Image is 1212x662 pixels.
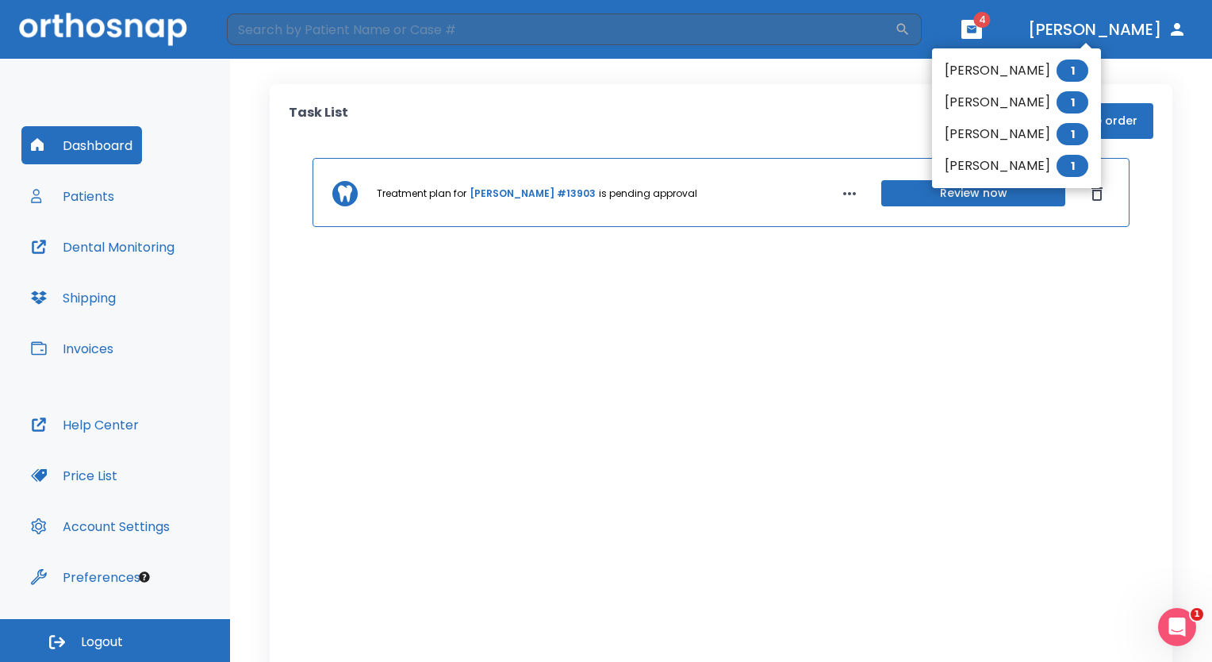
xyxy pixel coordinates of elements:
[932,87,1101,118] li: [PERSON_NAME]
[1057,155,1088,177] span: 1
[932,118,1101,150] li: [PERSON_NAME]
[1057,91,1088,114] span: 1
[932,150,1101,182] li: [PERSON_NAME]
[932,55,1101,87] li: [PERSON_NAME]
[1057,123,1088,145] span: 1
[1057,60,1088,82] span: 1
[1158,608,1196,646] iframe: Intercom live chat
[1191,608,1203,621] span: 1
